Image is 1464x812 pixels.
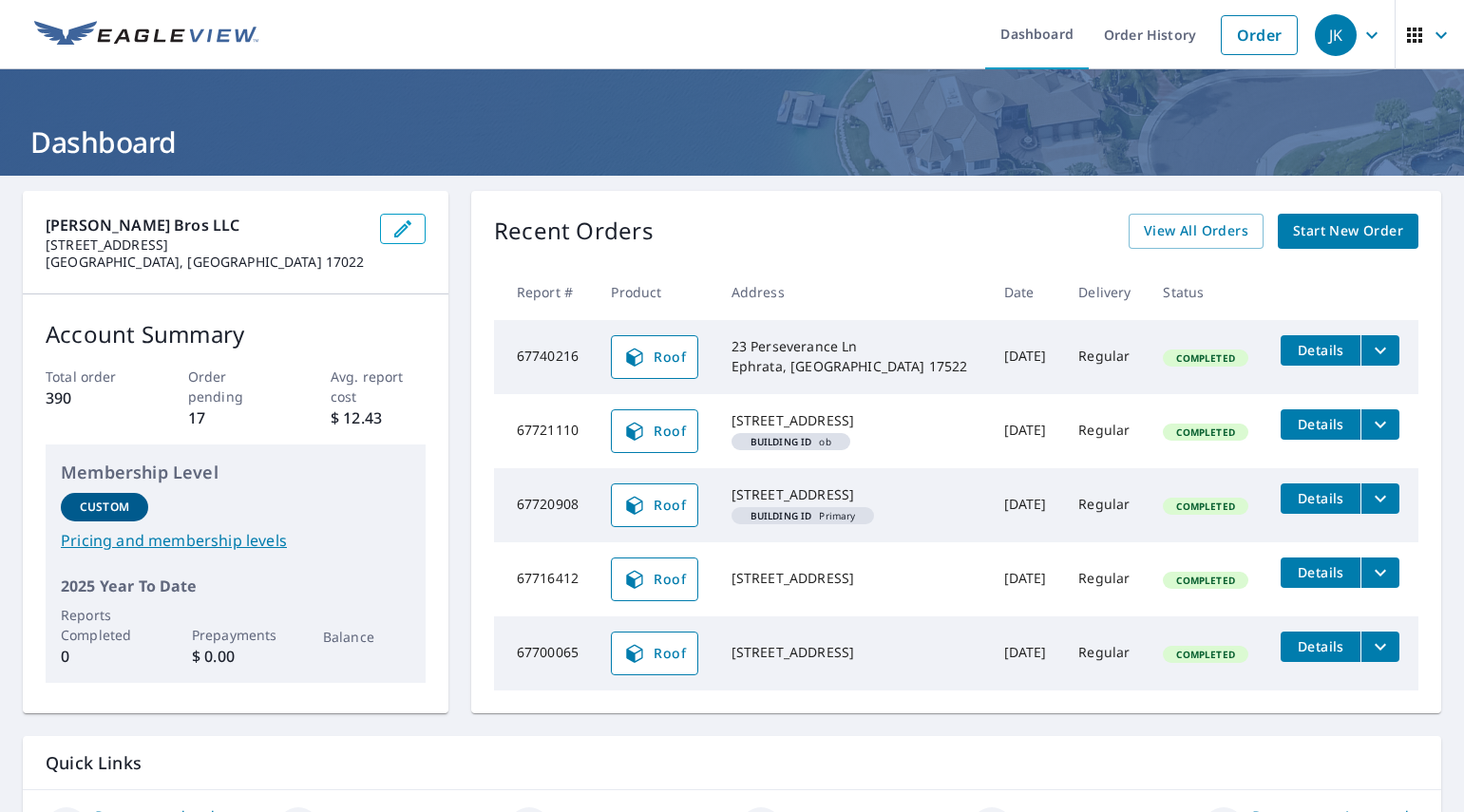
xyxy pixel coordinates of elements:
span: Start New Order [1293,219,1403,243]
button: filesDropdownBtn-67720908 [1360,483,1399,514]
td: 67720908 [494,468,597,542]
p: Recent Orders [494,214,654,249]
button: detailsBtn-67716412 [1281,557,1360,588]
a: Roof [611,335,698,379]
td: [DATE] [989,616,1064,690]
a: Roof [611,409,698,453]
th: Delivery [1063,264,1148,320]
em: Building ID [751,437,812,446]
td: [DATE] [989,320,1064,394]
p: [GEOGRAPHIC_DATA], [GEOGRAPHIC_DATA] 17022 [46,254,365,271]
a: Pricing and membership levels [61,529,410,552]
td: Regular [1063,394,1148,468]
button: filesDropdownBtn-67721110 [1360,409,1399,440]
th: Date [989,264,1064,320]
p: Account Summary [46,317,426,351]
td: Regular [1063,320,1148,394]
th: Status [1148,264,1265,320]
button: detailsBtn-67721110 [1281,409,1360,440]
span: Completed [1165,574,1245,587]
th: Address [716,264,989,320]
h1: Dashboard [23,123,1441,161]
p: Quick Links [46,751,1418,775]
span: Roof [623,346,686,368]
td: 67721110 [494,394,597,468]
p: 17 [188,406,283,429]
a: Roof [611,632,698,675]
p: Reports Completed [61,605,148,645]
td: 67740216 [494,320,597,394]
a: Roof [611,557,698,601]
a: Start New Order [1278,214,1418,249]
button: detailsBtn-67700065 [1281,632,1360,662]
span: Completed [1165,648,1245,661]
p: 2025 Year To Date [61,575,410,597]
td: [DATE] [989,468,1064,542]
div: 23 Perseverance Ln Ephrata, [GEOGRAPHIC_DATA] 17522 [732,337,974,375]
div: JK [1315,14,1357,56]
p: Prepayments [192,625,279,645]
p: [PERSON_NAME] Bros LLC [46,214,365,236]
a: Order [1221,15,1298,55]
span: View All Orders [1144,219,1248,243]
p: Avg. report cost [331,367,426,406]
td: Regular [1063,616,1148,690]
span: Roof [623,642,686,665]
span: ob [739,437,843,446]
a: View All Orders [1129,214,1264,249]
button: filesDropdownBtn-67740216 [1360,335,1399,366]
div: [STREET_ADDRESS] [732,485,974,504]
span: Roof [623,494,686,517]
button: filesDropdownBtn-67700065 [1360,632,1399,662]
a: Roof [611,483,698,527]
p: 390 [46,387,141,409]
p: $ 0.00 [192,645,279,668]
span: Details [1292,341,1349,359]
img: EV Logo [34,21,258,49]
span: Details [1292,563,1349,581]
p: [STREET_ADDRESS] [46,236,365,254]
span: Details [1292,637,1349,655]
p: Balance [323,627,410,647]
td: [DATE] [989,542,1064,616]
button: detailsBtn-67740216 [1281,335,1360,366]
span: Details [1292,489,1349,507]
td: [DATE] [989,394,1064,468]
span: Completed [1165,500,1245,513]
p: Total order [46,367,141,387]
div: [STREET_ADDRESS] [732,643,974,662]
p: Membership Level [61,460,410,485]
td: Regular [1063,542,1148,616]
p: Custom [80,499,129,516]
p: Order pending [188,367,283,406]
div: [STREET_ADDRESS] [732,569,974,588]
div: [STREET_ADDRESS] [732,411,974,430]
p: 0 [61,645,148,668]
em: Building ID [751,511,812,520]
span: Completed [1165,425,1245,439]
button: filesDropdownBtn-67716412 [1360,557,1399,588]
td: 67700065 [494,616,597,690]
th: Product [596,264,715,320]
td: Regular [1063,468,1148,542]
p: $ 12.43 [331,406,426,429]
span: Details [1292,415,1349,433]
span: Completed [1165,351,1245,365]
span: Roof [623,568,686,591]
th: Report # [494,264,597,320]
span: Primary [739,511,867,520]
td: 67716412 [494,542,597,616]
button: detailsBtn-67720908 [1281,483,1360,514]
span: Roof [623,420,686,443]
